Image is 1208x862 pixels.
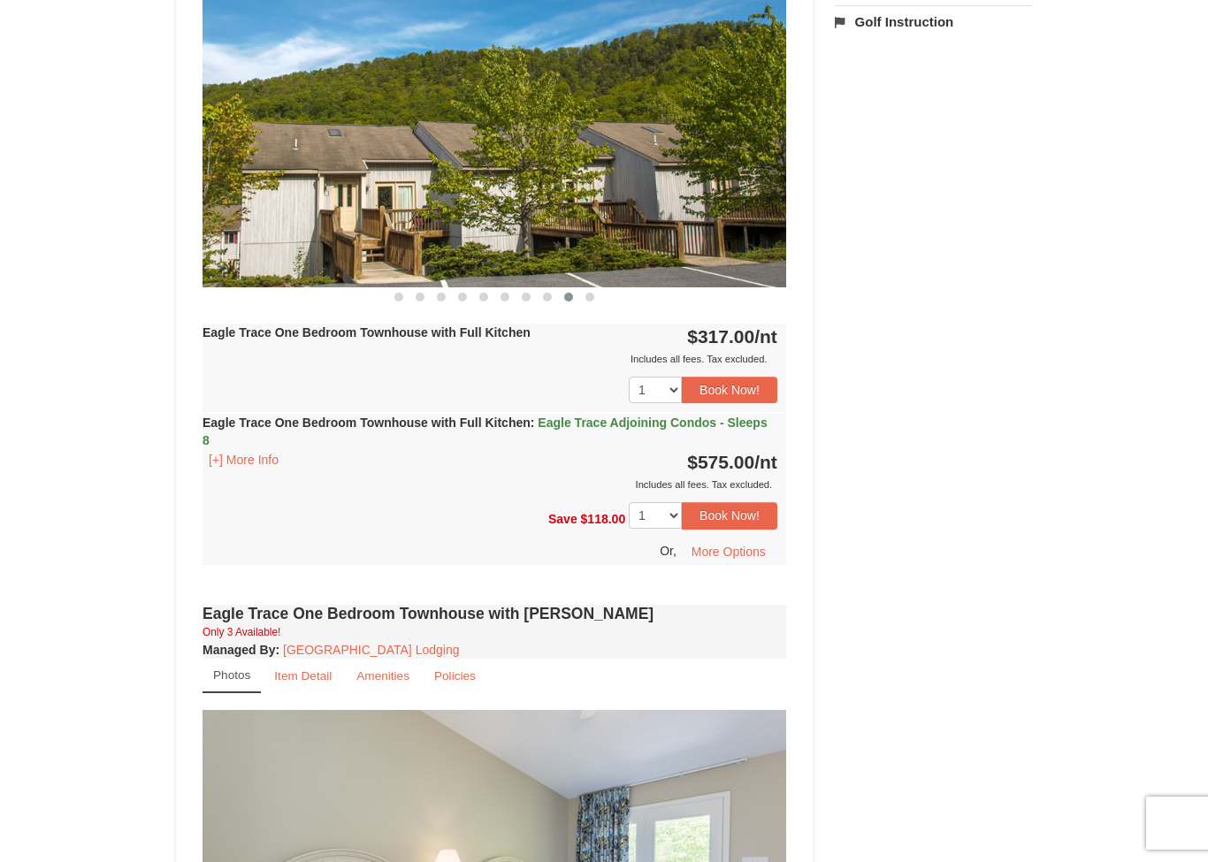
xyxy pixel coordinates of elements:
button: Book Now! [682,377,777,403]
span: /nt [754,326,777,347]
h4: Eagle Trace One Bedroom Townhouse with [PERSON_NAME] [203,605,786,622]
small: Item Detail [274,669,332,683]
strong: Eagle Trace One Bedroom Townhouse with Full Kitchen [203,416,768,447]
a: Amenities [345,659,421,693]
a: Policies [423,659,487,693]
strong: $317.00 [687,326,777,347]
span: $118.00 [581,512,626,526]
span: : [531,416,535,430]
strong: : [203,643,279,657]
div: Includes all fees. Tax excluded. [203,350,777,368]
small: Photos [213,668,250,682]
small: Only 3 Available! [203,626,280,638]
span: $575.00 [687,452,754,472]
a: [GEOGRAPHIC_DATA] Lodging [283,643,459,657]
span: /nt [754,452,777,472]
a: Photos [203,659,261,693]
button: More Options [680,538,777,565]
span: Save [548,512,577,526]
button: [+] More Info [203,450,285,469]
div: Includes all fees. Tax excluded. [203,476,777,493]
small: Policies [434,669,476,683]
span: Managed By [203,643,275,657]
button: Book Now! [682,502,777,529]
a: Item Detail [263,659,343,693]
strong: Eagle Trace One Bedroom Townhouse with Full Kitchen [203,325,531,339]
span: Or, [660,543,677,557]
a: Golf Instruction [835,5,1032,38]
small: Amenities [356,669,409,683]
span: Eagle Trace Adjoining Condos - Sleeps 8 [203,416,768,447]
